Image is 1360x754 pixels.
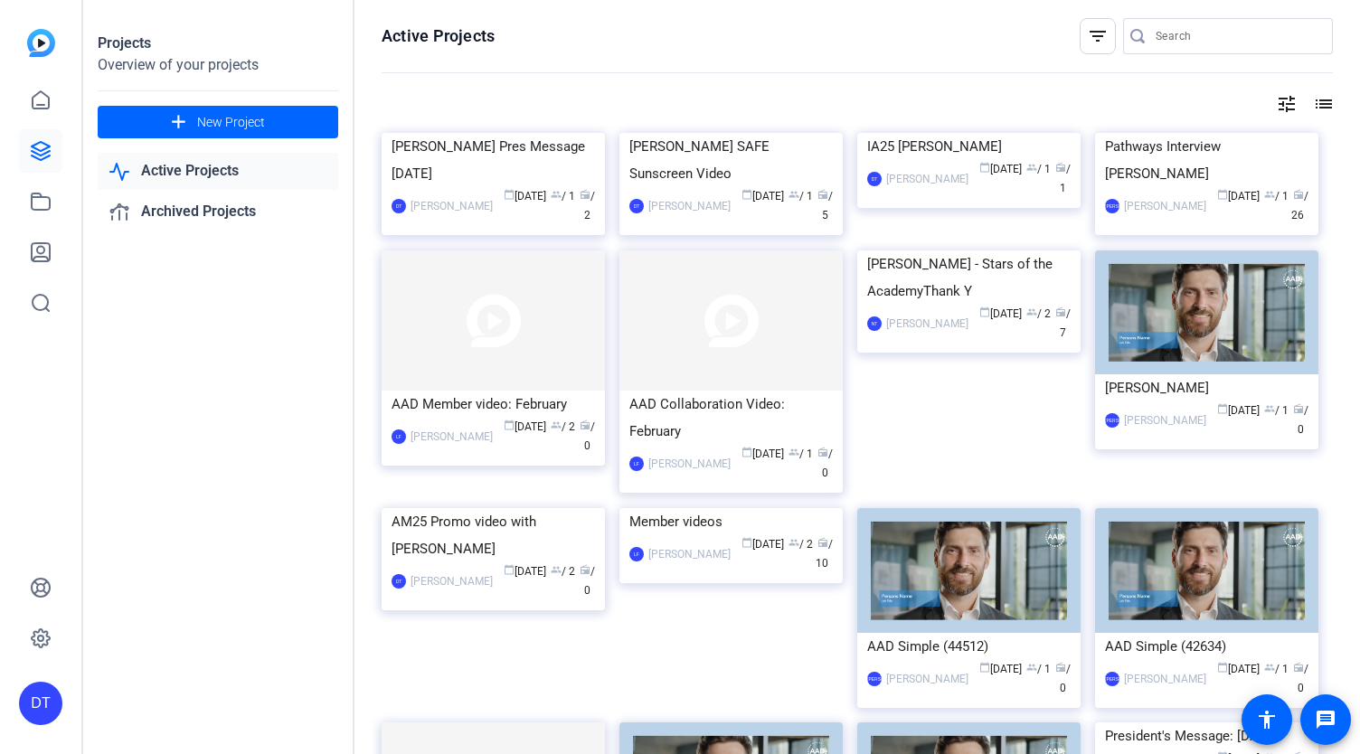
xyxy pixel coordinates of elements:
[886,170,968,188] div: [PERSON_NAME]
[979,662,990,673] span: calendar_today
[789,448,813,460] span: / 1
[504,565,546,578] span: [DATE]
[789,538,813,551] span: / 2
[98,153,338,190] a: Active Projects
[1026,306,1037,317] span: group
[1105,672,1119,686] div: [PERSON_NAME]
[979,163,1022,175] span: [DATE]
[551,565,575,578] span: / 2
[580,190,595,221] span: / 2
[1293,403,1304,414] span: radio
[167,111,190,134] mat-icon: add
[1291,190,1308,221] span: / 26
[197,113,265,132] span: New Project
[1217,189,1228,200] span: calendar_today
[1276,93,1298,115] mat-icon: tune
[551,189,562,200] span: group
[98,33,338,54] div: Projects
[1264,190,1289,203] span: / 1
[629,508,833,535] div: Member videos
[1055,162,1066,173] span: radio
[1217,190,1260,203] span: [DATE]
[648,545,731,563] div: [PERSON_NAME]
[629,457,644,471] div: LF
[392,429,406,444] div: LF
[648,197,731,215] div: [PERSON_NAME]
[1264,189,1275,200] span: group
[648,455,731,473] div: [PERSON_NAME]
[551,190,575,203] span: / 1
[580,565,595,597] span: / 0
[411,197,493,215] div: [PERSON_NAME]
[98,193,338,231] a: Archived Projects
[1055,163,1071,194] span: / 1
[1105,413,1119,428] div: [PERSON_NAME]
[979,306,990,317] span: calendar_today
[741,190,784,203] span: [DATE]
[504,190,546,203] span: [DATE]
[1156,25,1318,47] input: Search
[1055,663,1071,694] span: / 0
[817,189,828,200] span: radio
[886,315,968,333] div: [PERSON_NAME]
[1293,189,1304,200] span: radio
[504,564,515,575] span: calendar_today
[1105,633,1308,660] div: AAD Simple (42634)
[19,682,62,725] div: DT
[1264,404,1289,417] span: / 1
[1293,662,1304,673] span: radio
[1217,403,1228,414] span: calendar_today
[504,189,515,200] span: calendar_today
[1256,709,1278,730] mat-icon: accessibility
[789,537,799,548] span: group
[789,447,799,457] span: group
[392,199,406,213] div: DT
[867,316,882,331] div: NT
[741,537,752,548] span: calendar_today
[551,420,575,433] span: / 2
[1124,670,1206,688] div: [PERSON_NAME]
[27,29,55,57] img: blue-gradient.svg
[1217,663,1260,675] span: [DATE]
[1105,199,1119,213] div: [PERSON_NAME]
[817,537,828,548] span: radio
[1105,133,1308,187] div: Pathways Interview [PERSON_NAME]
[629,547,644,561] div: LF
[580,420,595,452] span: / 0
[411,428,493,446] div: [PERSON_NAME]
[392,133,595,187] div: [PERSON_NAME] Pres Message [DATE]
[629,133,833,187] div: [PERSON_NAME] SAFE Sunscreen Video
[1026,307,1051,320] span: / 2
[1124,197,1206,215] div: [PERSON_NAME]
[1026,662,1037,673] span: group
[1315,709,1336,730] mat-icon: message
[1026,163,1051,175] span: / 1
[1055,306,1066,317] span: radio
[1264,662,1275,673] span: group
[867,672,882,686] div: [PERSON_NAME]
[1105,374,1308,401] div: [PERSON_NAME]
[504,419,515,430] span: calendar_today
[1124,411,1206,429] div: [PERSON_NAME]
[1055,307,1071,339] span: / 7
[741,447,752,457] span: calendar_today
[1264,663,1289,675] span: / 1
[629,199,644,213] div: DT
[1293,663,1308,694] span: / 0
[979,307,1022,320] span: [DATE]
[867,133,1071,160] div: IA25 [PERSON_NAME]
[1105,722,1308,749] div: President's Message: [DATE]
[504,420,546,433] span: [DATE]
[979,162,990,173] span: calendar_today
[817,448,833,479] span: / 0
[817,190,833,221] span: / 5
[580,564,590,575] span: radio
[1217,662,1228,673] span: calendar_today
[392,574,406,589] div: DT
[741,189,752,200] span: calendar_today
[867,250,1071,305] div: [PERSON_NAME] - Stars of the AcademyThank Y
[98,54,338,76] div: Overview of your projects
[886,670,968,688] div: [PERSON_NAME]
[867,633,1071,660] div: AAD Simple (44512)
[741,538,784,551] span: [DATE]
